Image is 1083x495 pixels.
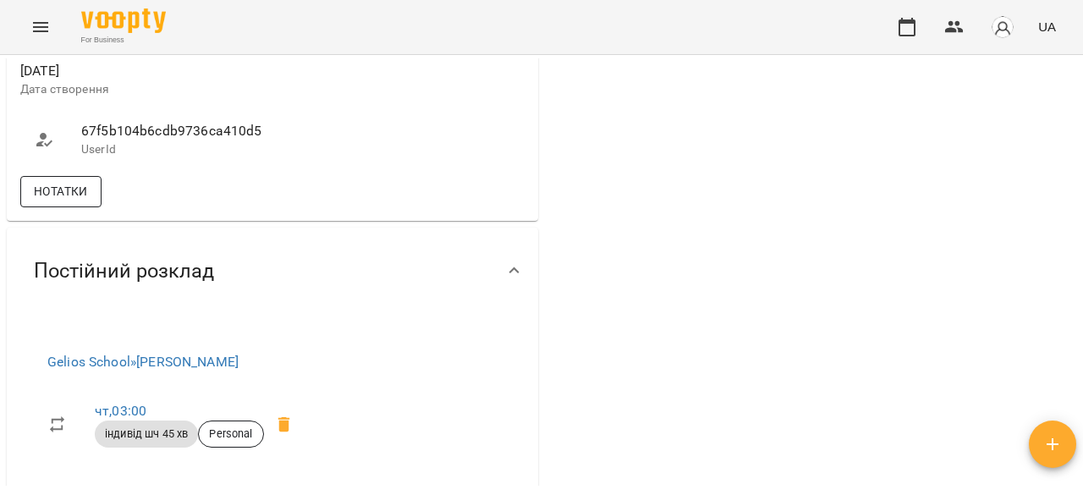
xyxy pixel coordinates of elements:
span: 67f5b104b6cdb9736ca410d5 [81,121,256,141]
p: Дата створення [20,81,269,98]
span: For Business [81,35,166,46]
button: Menu [20,7,61,47]
img: avatar_s.png [991,15,1014,39]
button: UA [1031,11,1063,42]
div: Постійний розклад [7,228,538,315]
span: Постійний розклад [34,258,214,284]
span: UA [1038,18,1056,36]
span: Видалити приватний урок Ольга Ліпатьєва чт 03:00 клієнта Крюков Артем [264,404,305,445]
span: Нотатки [34,181,88,201]
a: Gelios School»[PERSON_NAME] [47,354,239,370]
span: [DATE] [20,61,269,81]
span: індивід шч 45 хв [95,426,198,442]
span: Personal [199,426,262,442]
a: чт,03:00 [95,403,146,419]
p: UserId [81,141,256,158]
button: Нотатки [20,176,102,206]
img: Voopty Logo [81,8,166,33]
